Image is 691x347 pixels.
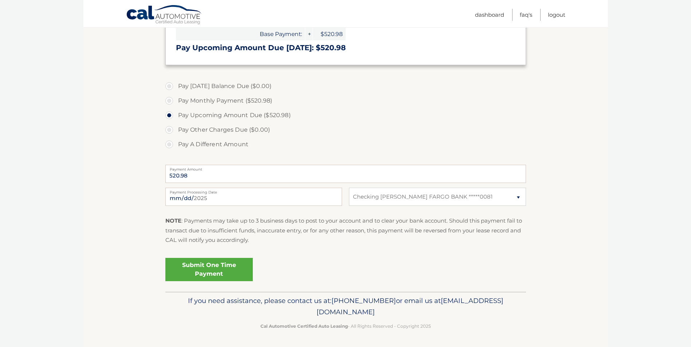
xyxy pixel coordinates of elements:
p: If you need assistance, please contact us at: or email us at [170,295,521,318]
input: Payment Date [165,188,342,206]
label: Payment Amount [165,165,526,171]
a: Submit One Time Payment [165,258,253,281]
a: Cal Automotive [126,5,203,26]
strong: NOTE [165,217,181,224]
input: Payment Amount [165,165,526,183]
label: Pay Monthly Payment ($520.98) [165,93,526,108]
strong: Cal Automotive Certified Auto Leasing [260,323,348,329]
span: + [305,28,313,40]
a: Dashboard [475,9,504,21]
span: $520.98 [313,28,346,40]
label: Pay Other Charges Due ($0.00) [165,123,526,137]
h3: Pay Upcoming Amount Due [DATE]: $520.98 [176,43,515,52]
span: Base Payment: [176,28,305,40]
p: : Payments may take up to 3 business days to post to your account and to clear your bank account.... [165,216,526,245]
label: Payment Processing Date [165,188,342,194]
label: Pay [DATE] Balance Due ($0.00) [165,79,526,93]
a: FAQ's [520,9,532,21]
a: Logout [548,9,565,21]
span: [PHONE_NUMBER] [331,296,396,305]
label: Pay Upcoming Amount Due ($520.98) [165,108,526,123]
label: Pay A Different Amount [165,137,526,152]
p: - All Rights Reserved - Copyright 2025 [170,322,521,330]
